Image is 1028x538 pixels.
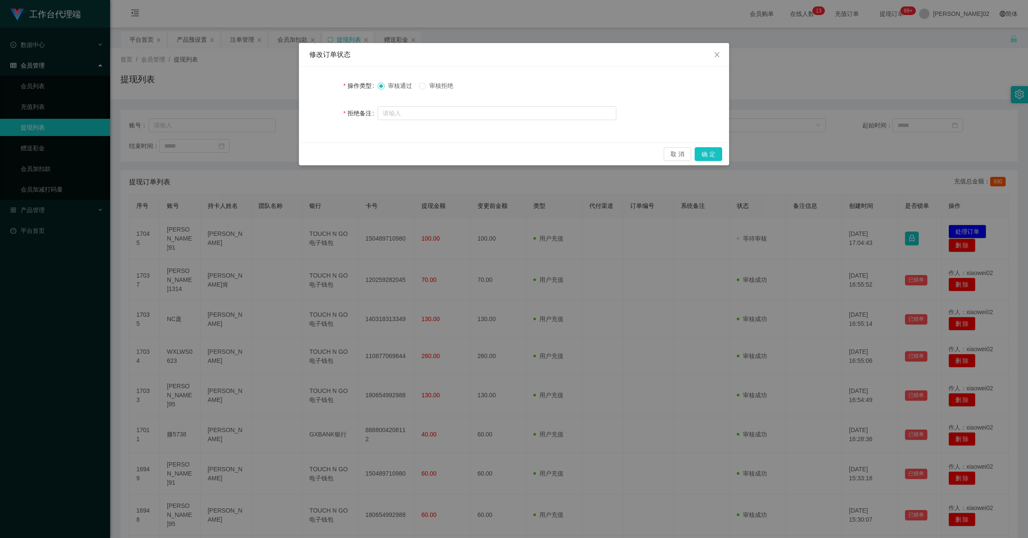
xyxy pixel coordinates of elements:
[695,147,722,161] button: 确 定
[343,82,377,89] label: 操作类型：
[385,82,416,89] span: 审核通过
[714,51,720,58] i: 图标： 关闭
[378,106,616,120] input: 请输入
[309,50,719,59] div: 修改订单状态
[664,147,691,161] button: 取 消
[705,43,729,67] button: 关闭
[426,82,457,89] span: 审核拒绝
[343,110,377,117] label: 拒绝备注：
